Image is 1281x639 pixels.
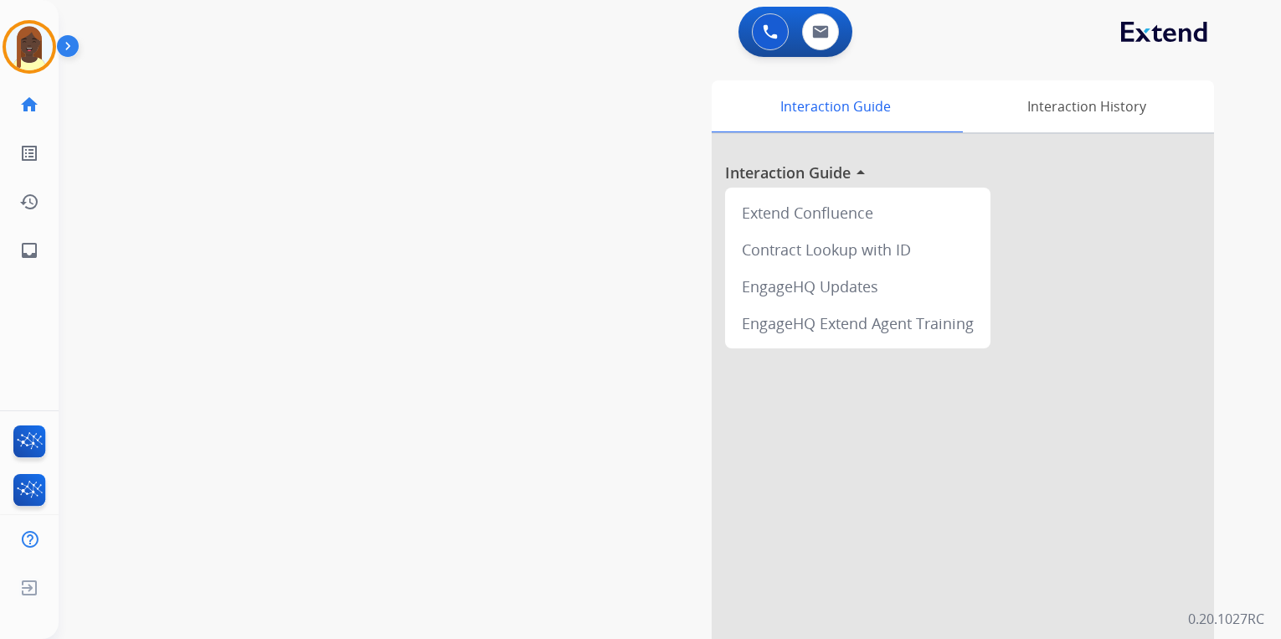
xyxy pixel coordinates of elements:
[1188,609,1264,629] p: 0.20.1027RC
[732,194,984,231] div: Extend Confluence
[732,231,984,268] div: Contract Lookup with ID
[732,268,984,305] div: EngageHQ Updates
[712,80,959,132] div: Interaction Guide
[19,143,39,163] mat-icon: list_alt
[959,80,1214,132] div: Interaction History
[6,23,53,70] img: avatar
[19,192,39,212] mat-icon: history
[732,305,984,342] div: EngageHQ Extend Agent Training
[19,95,39,115] mat-icon: home
[19,240,39,260] mat-icon: inbox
